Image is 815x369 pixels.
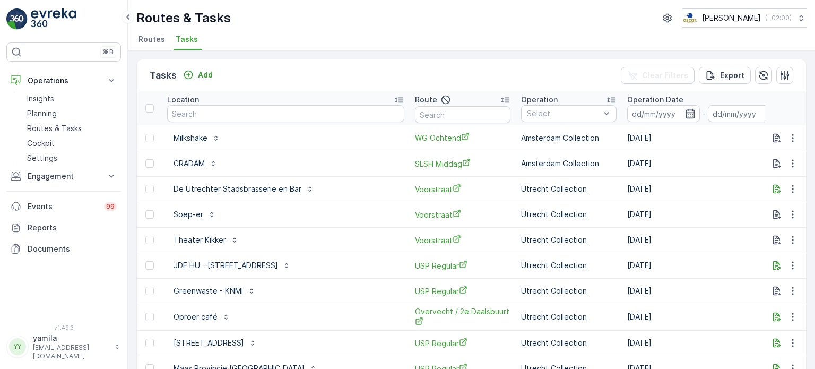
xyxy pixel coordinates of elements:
[516,330,622,356] td: Utrecht Collection
[28,201,98,212] p: Events
[516,176,622,202] td: Utrecht Collection
[627,95,683,105] p: Operation Date
[106,202,115,211] p: 99
[415,235,510,246] a: Voorstraat
[702,107,706,120] p: -
[6,196,121,217] a: Events99
[167,181,320,198] button: De Utrechter Stadsbrasserie en Bar
[150,68,177,83] p: Tasks
[176,34,198,45] span: Tasks
[622,202,785,227] td: [DATE]
[145,261,154,270] div: Toggle Row Selected
[28,222,117,233] p: Reports
[6,70,121,91] button: Operations
[174,312,218,322] p: Oproer café
[145,159,154,168] div: Toggle Row Selected
[415,132,510,143] a: WG Ochtend
[527,108,600,119] p: Select
[136,10,231,27] p: Routes & Tasks
[27,93,54,104] p: Insights
[415,184,510,195] a: Voorstraat
[27,108,57,119] p: Planning
[516,125,622,151] td: Amsterdam Collection
[167,105,404,122] input: Search
[167,155,224,172] button: CRADAM
[516,227,622,253] td: Utrecht Collection
[145,287,154,295] div: Toggle Row Selected
[23,151,121,166] a: Settings
[145,236,154,244] div: Toggle Row Selected
[198,70,213,80] p: Add
[415,158,510,169] a: SLSH Middag
[27,123,82,134] p: Routes & Tasks
[415,209,510,220] a: Voorstraat
[720,70,744,81] p: Export
[516,278,622,304] td: Utrecht Collection
[765,14,792,22] p: ( +02:00 )
[167,206,222,223] button: Soep-er
[145,185,154,193] div: Toggle Row Selected
[145,339,154,347] div: Toggle Row Selected
[23,106,121,121] a: Planning
[622,151,785,176] td: [DATE]
[28,171,100,182] p: Engagement
[622,253,785,278] td: [DATE]
[167,231,245,248] button: Theater Kikker
[31,8,76,30] img: logo_light-DOdMpM7g.png
[622,304,785,330] td: [DATE]
[415,95,437,105] p: Route
[682,8,807,28] button: [PERSON_NAME](+02:00)
[415,260,510,271] a: USP Regular
[622,227,785,253] td: [DATE]
[682,12,698,24] img: basis-logo_rgb2x.png
[33,344,109,361] p: [EMAIL_ADDRESS][DOMAIN_NAME]
[167,308,237,325] button: Oproer café
[516,304,622,330] td: Utrecht Collection
[23,91,121,106] a: Insights
[145,210,154,219] div: Toggle Row Selected
[103,48,114,56] p: ⌘B
[145,313,154,321] div: Toggle Row Selected
[167,95,199,105] p: Location
[167,130,227,147] button: Milkshake
[521,95,558,105] p: Operation
[6,217,121,238] a: Reports
[174,235,226,245] p: Theater Kikker
[174,286,243,296] p: Greenwaste - KNMI
[28,75,100,86] p: Operations
[23,121,121,136] a: Routes & Tasks
[415,286,510,297] a: USP Regular
[622,330,785,356] td: [DATE]
[6,238,121,260] a: Documents
[174,209,203,220] p: Soep-er
[174,158,205,169] p: CRADAM
[708,105,781,122] input: dd/mm/yyyy
[174,133,207,143] p: Milkshake
[516,151,622,176] td: Amsterdam Collection
[6,333,121,361] button: YYyamila[EMAIL_ADDRESS][DOMAIN_NAME]
[622,125,785,151] td: [DATE]
[627,105,700,122] input: dd/mm/yyyy
[6,8,28,30] img: logo
[138,34,165,45] span: Routes
[6,324,121,331] span: v 1.49.3
[642,70,688,81] p: Clear Filters
[415,338,510,349] a: USP Regular
[6,166,121,187] button: Engagement
[174,338,244,348] p: [STREET_ADDRESS]
[145,134,154,142] div: Toggle Row Selected
[167,334,263,351] button: [STREET_ADDRESS]
[699,67,751,84] button: Export
[415,306,510,328] a: Overvecht / 2e Daalsbuurt
[23,136,121,151] a: Cockpit
[174,184,301,194] p: De Utrechter Stadsbrasserie en Bar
